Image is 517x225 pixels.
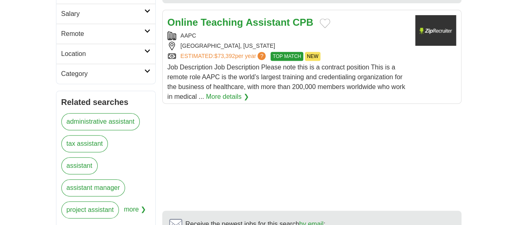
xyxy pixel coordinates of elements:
[257,52,266,60] span: ?
[168,64,405,100] span: Job Description Job Description Please note this is a contract position This is a remote role AAP...
[56,24,155,44] a: Remote
[293,17,313,28] strong: CPB
[61,9,144,19] h2: Salary
[56,4,155,24] a: Salary
[246,17,290,28] strong: Assistant
[61,157,98,174] a: assistant
[61,135,108,152] a: tax assistant
[162,110,461,204] iframe: Ads by Google
[305,52,320,61] span: NEW
[168,17,313,28] a: Online Teaching Assistant CPB
[61,69,144,79] h2: Category
[61,201,119,218] a: project assistant
[168,42,409,50] div: [GEOGRAPHIC_DATA], [US_STATE]
[61,29,144,39] h2: Remote
[61,49,144,59] h2: Location
[61,179,125,196] a: assistant manager
[56,44,155,64] a: Location
[271,52,303,61] span: TOP MATCH
[201,17,243,28] strong: Teaching
[61,113,140,130] a: administrative assistant
[168,17,198,28] strong: Online
[56,64,155,84] a: Category
[181,52,268,61] a: ESTIMATED:$73,392per year?
[206,92,249,102] a: More details ❯
[320,18,330,28] button: Add to favorite jobs
[168,31,409,40] div: AAPC
[61,96,150,108] h2: Related searches
[214,53,235,59] span: $73,392
[415,15,456,46] img: Company logo
[124,201,146,223] span: more ❯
